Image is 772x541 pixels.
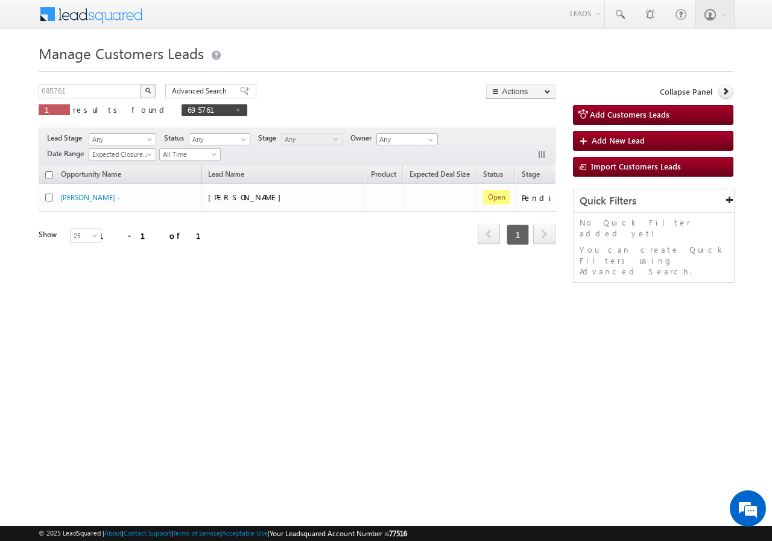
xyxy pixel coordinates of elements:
[89,148,156,160] a: Expected Closure Date
[159,148,221,160] a: All Time
[376,133,438,145] input: Type to Search
[350,133,376,144] span: Owner
[389,529,407,538] span: 77516
[516,168,546,183] a: Stage
[173,529,220,537] a: Terms of Service
[222,529,268,537] a: Acceptable Use
[60,193,120,202] a: [PERSON_NAME] -
[580,244,728,277] p: You can create Quick Filters using Advanced Search.
[39,43,204,63] span: Manage Customers Leads
[55,168,127,183] a: Opportunity Name
[533,225,555,244] a: next
[282,134,339,145] span: Any
[208,192,287,202] span: [PERSON_NAME]
[478,225,500,244] a: prev
[124,529,171,537] a: Contact Support
[145,87,151,93] img: Search
[104,529,122,537] a: About
[47,133,87,144] span: Lead Stage
[89,133,156,145] a: Any
[258,133,281,144] span: Stage
[160,149,217,160] span: All Time
[99,229,215,242] div: 1 - 1 of 1
[188,104,229,115] span: 695761
[533,224,555,244] span: next
[189,134,247,145] span: Any
[47,148,89,159] span: Date Range
[403,168,476,183] a: Expected Deal Size
[592,135,645,145] span: Add New Lead
[486,84,555,99] button: Actions
[478,224,500,244] span: prev
[270,529,407,538] span: Your Leadsquared Account Number is
[70,229,101,243] a: 25
[71,230,103,241] span: 25
[591,161,681,171] span: Import Customers Leads
[45,104,64,115] span: 1
[73,104,169,115] span: results found
[410,169,470,179] span: Expected Deal Size
[281,133,343,145] a: Any
[45,171,53,179] input: Check all records
[580,217,728,239] p: No Quick Filter added yet!
[507,224,529,245] span: 1
[590,109,669,119] span: Add Customers Leads
[483,190,510,204] span: Open
[522,169,540,179] span: Stage
[189,133,250,145] a: Any
[39,528,407,539] span: © 2025 LeadSquared | | | | |
[371,169,396,179] span: Product
[202,168,250,183] span: Lead Name
[89,149,152,160] span: Expected Closure Date
[61,169,121,179] span: Opportunity Name
[660,86,712,97] span: Collapse Panel
[172,86,230,96] span: Advanced Search
[164,133,189,144] span: Status
[422,134,437,146] a: Show All Items
[574,189,734,213] div: Quick Filters
[39,229,60,240] div: Show
[522,192,642,203] div: Pending for Follow-Up
[477,168,509,183] a: Status
[89,134,152,145] span: Any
